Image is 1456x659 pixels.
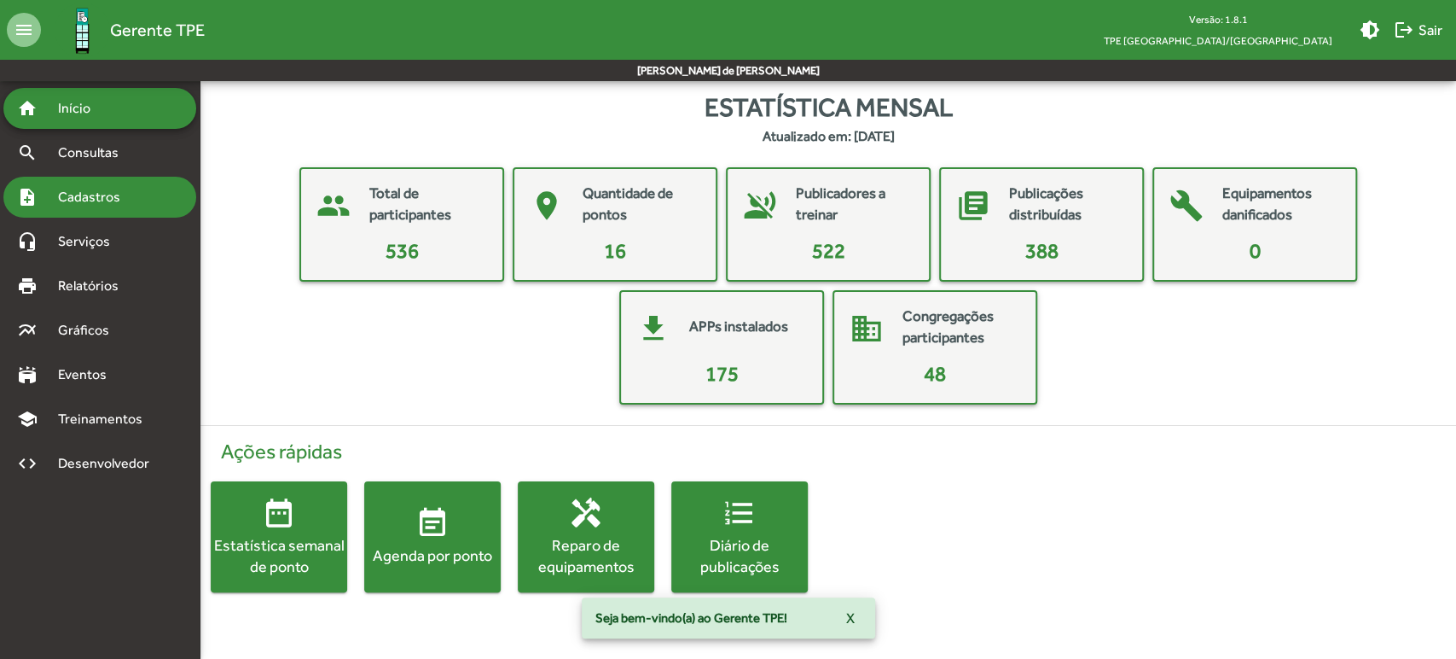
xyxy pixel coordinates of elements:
mat-icon: place [521,180,572,231]
span: Gráficos [48,320,132,341]
mat-card-title: Quantidade de pontos [583,183,699,226]
button: Diário de publicações [671,481,808,592]
span: Consultas [48,143,141,163]
mat-icon: note_add [17,187,38,207]
button: Estatística semanal de ponto [211,481,347,592]
mat-icon: stadium [17,364,38,385]
mat-icon: library_books [948,180,999,231]
mat-icon: brightness_medium [1360,20,1380,40]
span: Desenvolvedor [48,453,169,474]
button: Agenda por ponto [364,481,501,592]
span: Estatística mensal [705,88,953,126]
strong: Atualizado em: [DATE] [763,126,895,147]
mat-icon: headset_mic [17,231,38,252]
mat-card-title: Publicações distribuídas [1009,183,1125,226]
div: Versão: 1.8.1 [1090,9,1346,30]
mat-card-title: APPs instalados [689,316,788,338]
span: TPE [GEOGRAPHIC_DATA]/[GEOGRAPHIC_DATA] [1090,30,1346,51]
span: 16 [604,239,626,262]
span: X [846,603,855,633]
button: Sair [1387,15,1449,45]
mat-icon: handyman [569,496,603,530]
div: Estatística semanal de ponto [211,534,347,577]
span: 536 [386,239,419,262]
mat-icon: code [17,453,38,474]
mat-icon: menu [7,13,41,47]
mat-card-title: Equipamentos danificados [1222,183,1338,226]
span: Início [48,98,115,119]
mat-icon: home [17,98,38,119]
span: Relatórios [48,276,141,296]
a: Gerente TPE [41,3,205,58]
span: 0 [1250,239,1261,262]
div: Diário de publicações [671,534,808,577]
button: Reparo de equipamentos [518,481,654,592]
span: Serviços [48,231,133,252]
mat-icon: logout [1394,20,1414,40]
mat-icon: date_range [262,496,296,530]
span: Cadastros [48,187,142,207]
span: 388 [1025,239,1059,262]
mat-icon: search [17,143,38,163]
mat-icon: people [308,180,359,231]
mat-icon: format_list_numbered [722,496,757,530]
div: Reparo de equipamentos [518,534,654,577]
span: 522 [812,239,845,262]
mat-icon: multiline_chart [17,320,38,341]
button: X [832,603,868,633]
mat-card-title: Total de participantes [369,183,485,226]
mat-icon: build [1161,180,1212,231]
span: Gerente TPE [110,16,205,44]
span: Seja bem-vindo(a) ao Gerente TPE! [595,609,787,627]
div: Agenda por ponto [364,545,501,567]
mat-icon: get_app [628,303,679,354]
span: Eventos [48,364,130,385]
span: 48 [924,362,946,385]
mat-icon: school [17,409,38,429]
span: Treinamentos [48,409,163,429]
span: Sair [1394,15,1442,45]
mat-icon: print [17,276,38,296]
mat-icon: event_note [415,507,450,541]
span: 175 [705,362,739,385]
img: Logo [55,3,110,58]
mat-card-title: Congregações participantes [902,306,1018,349]
mat-icon: voice_over_off [734,180,786,231]
mat-icon: domain [841,303,892,354]
mat-card-title: Publicadores a treinar [796,183,912,226]
h4: Ações rápidas [211,440,1446,464]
